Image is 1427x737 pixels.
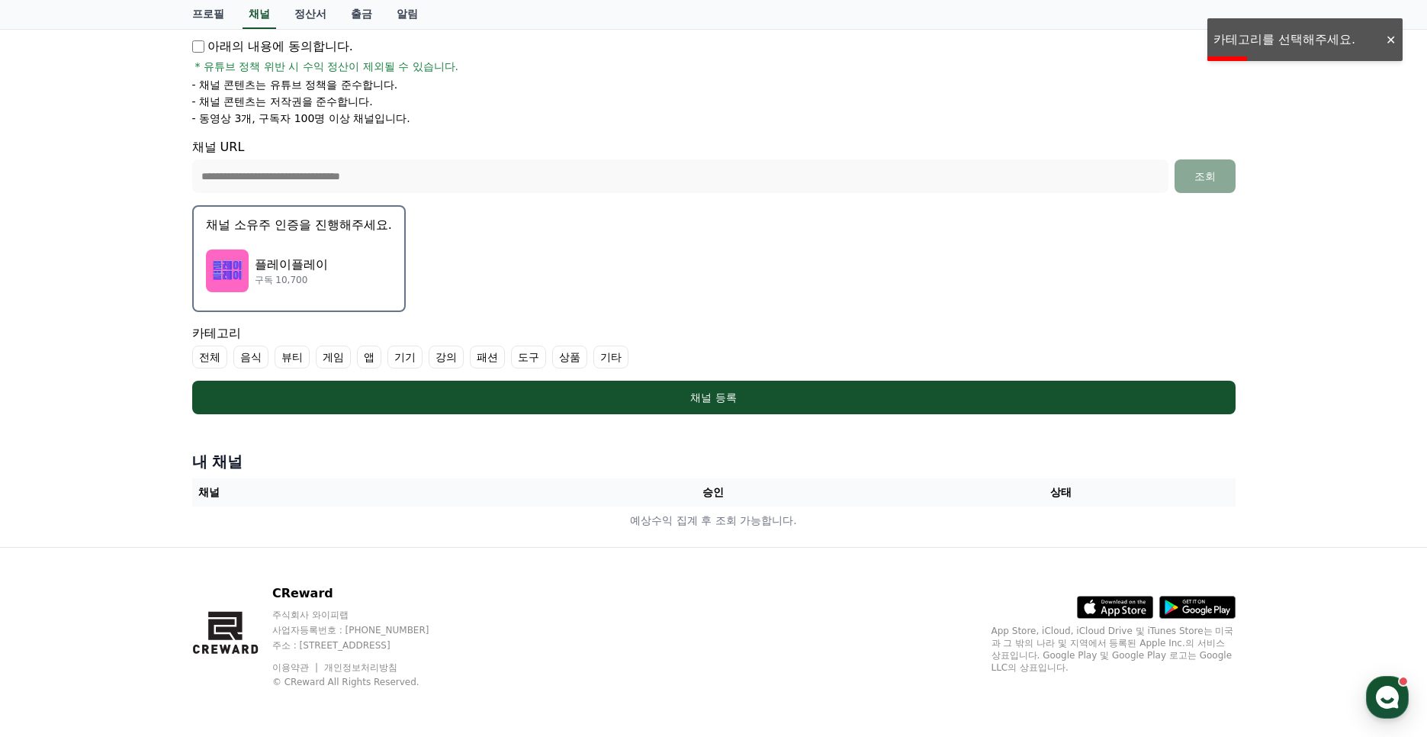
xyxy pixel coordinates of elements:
[275,346,310,368] label: 뷰티
[511,346,546,368] label: 도구
[429,346,464,368] label: 강의
[316,346,351,368] label: 게임
[272,676,458,688] p: © CReward All Rights Reserved.
[223,390,1205,405] div: 채널 등록
[197,484,293,522] a: 설정
[255,256,328,274] p: 플레이플레이
[206,249,249,292] img: 플레이플레이
[593,346,628,368] label: 기타
[324,662,397,673] a: 개인정보처리방침
[272,662,320,673] a: 이용약관
[1175,159,1236,193] button: 조회
[272,609,458,621] p: 주식회사 와이피랩
[140,507,158,520] span: 대화
[192,507,1236,535] td: 예상수익 집계 후 조회 가능합니다.
[195,59,459,74] span: * 유튜브 정책 위반 시 수익 정산이 제외될 수 있습니다.
[233,346,268,368] label: 음식
[192,111,410,126] p: - 동영상 3개, 구독자 100명 이상 채널입니다.
[192,381,1236,414] button: 채널 등록
[192,94,373,109] p: - 채널 콘텐츠는 저작권을 준수합니다.
[5,484,101,522] a: 홈
[272,584,458,603] p: CReward
[357,346,381,368] label: 앱
[387,346,423,368] label: 기기
[192,138,1236,193] div: 채널 URL
[255,274,328,286] p: 구독 10,700
[887,478,1235,507] th: 상태
[101,484,197,522] a: 대화
[192,451,1236,472] h4: 내 채널
[236,507,254,519] span: 설정
[48,507,57,519] span: 홈
[192,324,1236,368] div: 카테고리
[192,346,227,368] label: 전체
[192,205,406,312] button: 채널 소유주 인증을 진행해주세요. 플레이플레이 플레이플레이 구독 10,700
[1181,169,1229,184] div: 조회
[206,216,392,234] p: 채널 소유주 인증을 진행해주세요.
[192,37,353,56] p: 아래의 내용에 동의합니다.
[192,77,398,92] p: - 채널 콘텐츠는 유튜브 정책을 준수합니다.
[272,624,458,636] p: 사업자등록번호 : [PHONE_NUMBER]
[272,639,458,652] p: 주소 : [STREET_ADDRESS]
[992,625,1236,674] p: App Store, iCloud, iCloud Drive 및 iTunes Store는 미국과 그 밖의 나라 및 지역에서 등록된 Apple Inc.의 서비스 상표입니다. Goo...
[192,478,540,507] th: 채널
[470,346,505,368] label: 패션
[552,346,587,368] label: 상품
[539,478,887,507] th: 승인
